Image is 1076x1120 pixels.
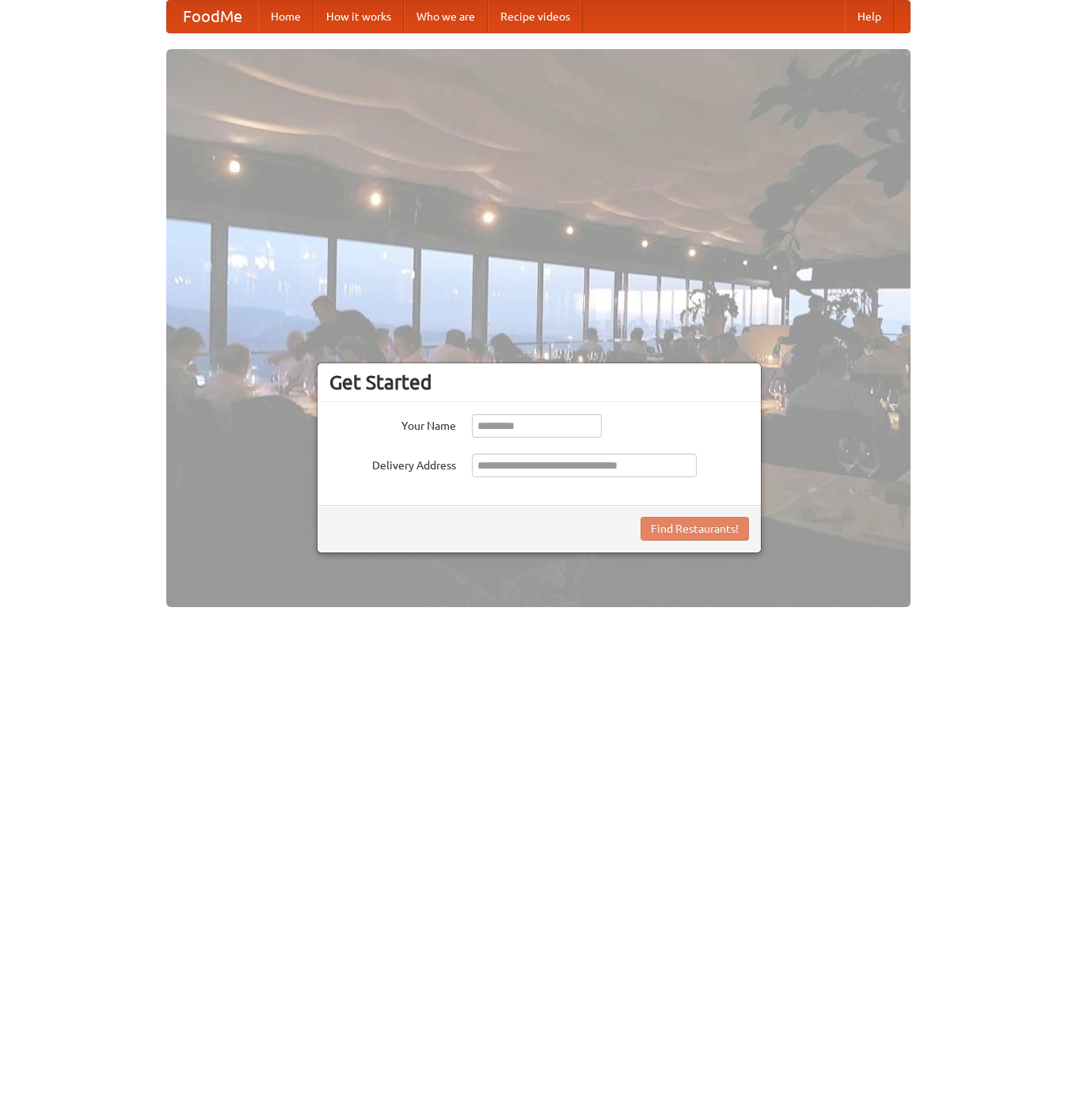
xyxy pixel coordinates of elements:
[314,1,404,32] a: How it works
[167,1,258,32] a: FoodMe
[404,1,488,32] a: Who we are
[845,1,894,32] a: Help
[641,517,749,541] button: Find Restaurants!
[329,414,456,434] label: Your Name
[329,454,456,473] label: Delivery Address
[488,1,583,32] a: Recipe videos
[258,1,314,32] a: Home
[329,370,749,394] h3: Get Started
